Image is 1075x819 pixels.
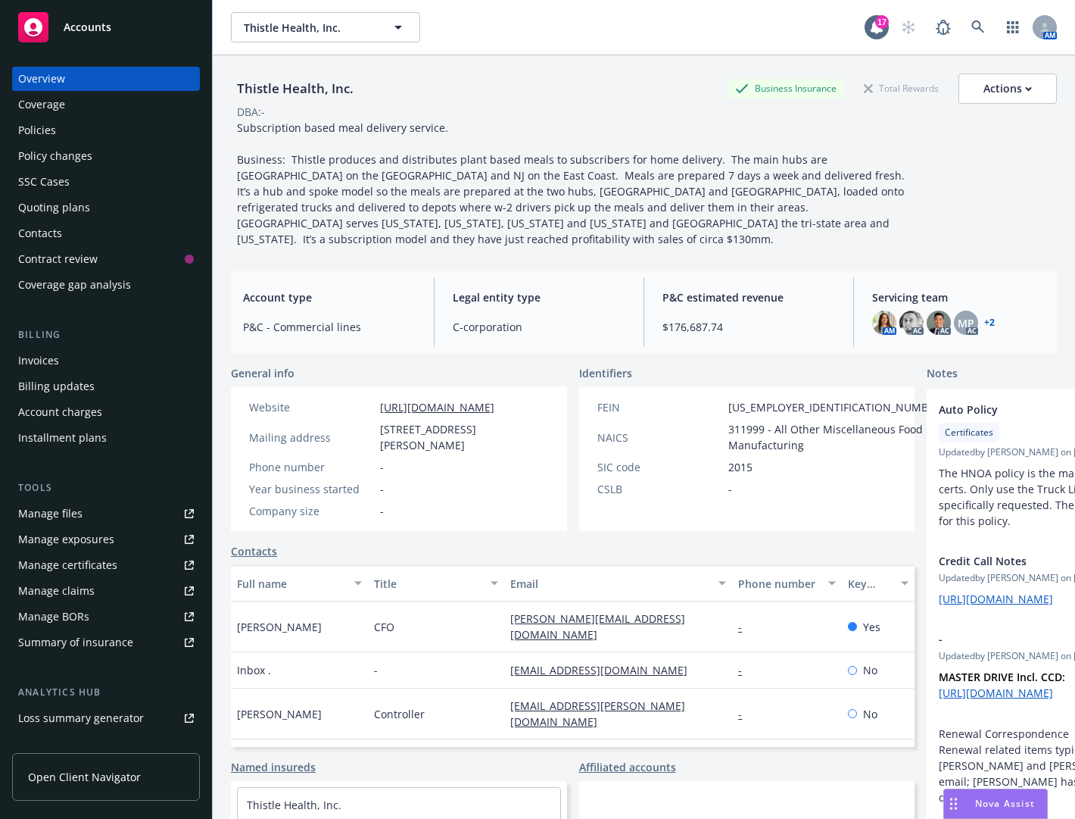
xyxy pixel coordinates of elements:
[12,706,200,730] a: Loss summary generator
[738,576,818,592] div: Phone number
[12,67,200,91] a: Overview
[18,605,89,629] div: Manage BORs
[662,319,835,335] span: $176,687.74
[18,349,59,373] div: Invoices
[899,311,924,335] img: photo
[249,481,374,497] div: Year business started
[247,798,341,812] a: Thistle Health, Inc.
[12,170,200,194] a: SSC Cases
[28,769,141,785] span: Open Client Navigator
[12,349,200,373] a: Invoices
[380,481,384,497] span: -
[18,630,133,655] div: Summary of insurance
[249,430,374,445] div: Mailing address
[249,399,374,415] div: Website
[18,273,131,297] div: Coverage gap analysis
[244,20,375,36] span: Thistle Health, Inc.
[231,543,277,559] a: Contacts
[237,662,271,678] span: Inbox .
[12,118,200,142] a: Policies
[12,579,200,603] a: Manage claims
[18,144,92,168] div: Policy changes
[958,315,974,331] span: MP
[18,170,70,194] div: SSC Cases
[237,619,322,635] span: [PERSON_NAME]
[958,73,1057,104] button: Actions
[12,480,200,495] div: Tools
[12,400,200,424] a: Account charges
[928,12,958,42] a: Report a Bug
[927,311,951,335] img: photo
[237,576,345,592] div: Full name
[368,565,505,602] button: Title
[18,502,83,526] div: Manage files
[597,430,722,445] div: NAICS
[237,104,265,120] div: DBA: -
[945,426,993,439] span: Certificates
[893,12,924,42] a: Start snowing
[738,620,754,634] a: -
[18,374,95,399] div: Billing updates
[12,502,200,526] a: Manage files
[510,611,685,642] a: [PERSON_NAME][EMAIL_ADDRESS][DOMAIN_NAME]
[728,421,945,453] span: 311999 - All Other Miscellaneous Food Manufacturing
[510,699,685,729] a: [EMAIL_ADDRESS][PERSON_NAME][DOMAIN_NAME]
[374,576,482,592] div: Title
[18,579,95,603] div: Manage claims
[975,797,1035,810] span: Nova Assist
[504,565,732,602] button: Email
[963,12,993,42] a: Search
[380,459,384,475] span: -
[12,630,200,655] a: Summary of insurance
[597,399,722,415] div: FEIN
[579,365,632,381] span: Identifiers
[728,481,732,497] span: -
[18,221,62,245] div: Contacts
[863,619,880,635] span: Yes
[380,421,549,453] span: [STREET_ADDRESS][PERSON_NAME]
[12,195,200,220] a: Quoting plans
[12,273,200,297] a: Coverage gap analysis
[662,289,835,305] span: P&C estimated revenue
[18,67,65,91] div: Overview
[18,400,102,424] div: Account charges
[842,565,915,602] button: Key contact
[872,311,896,335] img: photo
[231,565,368,602] button: Full name
[12,327,200,342] div: Billing
[728,399,945,415] span: [US_EMPLOYER_IDENTIFICATION_NUMBER]
[12,247,200,271] a: Contract review
[738,707,754,721] a: -
[12,605,200,629] a: Manage BORs
[597,459,722,475] div: SIC code
[12,92,200,117] a: Coverage
[12,553,200,577] a: Manage certificates
[597,481,722,497] div: CSLB
[18,426,107,450] div: Installment plans
[863,662,877,678] span: No
[374,619,394,635] span: CFO
[237,120,911,246] span: Subscription based meal delivery service. Business: Thistle produces and distributes plant based ...
[374,662,378,678] span: -
[738,663,754,677] a: -
[231,12,420,42] button: Thistle Health, Inc.
[12,374,200,399] a: Billing updates
[453,319,625,335] span: C-corporation
[18,553,117,577] div: Manage certificates
[249,459,374,475] div: Phone number
[18,527,114,552] div: Manage exposures
[510,576,709,592] div: Email
[939,592,1053,606] a: [URL][DOMAIN_NAME]
[728,459,752,475] span: 2015
[18,247,98,271] div: Contract review
[510,663,700,677] a: [EMAIL_ADDRESS][DOMAIN_NAME]
[18,92,65,117] div: Coverage
[939,686,1053,700] a: [URL][DOMAIN_NAME]
[875,15,889,29] div: 17
[453,289,625,305] span: Legal entity type
[380,503,384,519] span: -
[728,79,844,98] div: Business Insurance
[249,503,374,519] div: Company size
[243,289,416,305] span: Account type
[579,759,676,775] a: Affiliated accounts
